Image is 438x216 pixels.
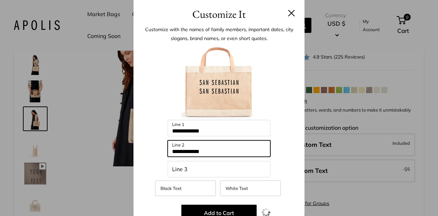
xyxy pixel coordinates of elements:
span: Black Text [160,186,182,191]
span: White Text [226,186,248,191]
label: Black Text [155,180,216,196]
p: Customize with the names of family members, important dates, city slogans, brand names, or even s... [144,25,294,43]
h3: Customize It [144,6,294,22]
img: customizer-prod [181,45,257,120]
label: White Text [220,180,281,196]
